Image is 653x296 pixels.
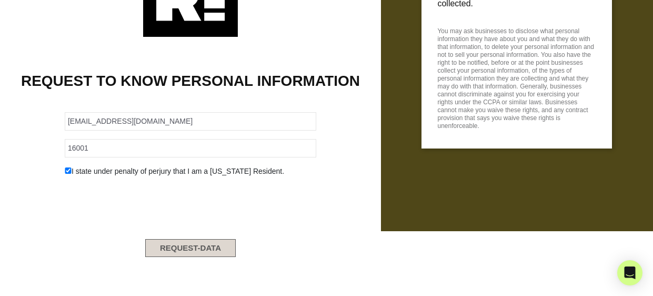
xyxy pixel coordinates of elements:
iframe: reCAPTCHA [110,185,270,226]
p: You may ask businesses to disclose what personal information they have about you and what they do... [437,24,596,130]
input: Email Address [65,112,316,131]
h1: REQUEST TO KNOW PERSONAL INFORMATION [16,72,365,90]
div: Open Intercom Messenger [617,260,642,285]
div: I state under penalty of perjury that I am a [US_STATE] Resident. [57,166,324,177]
button: REQUEST-DATA [145,239,236,257]
input: Zipcode [65,139,316,157]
